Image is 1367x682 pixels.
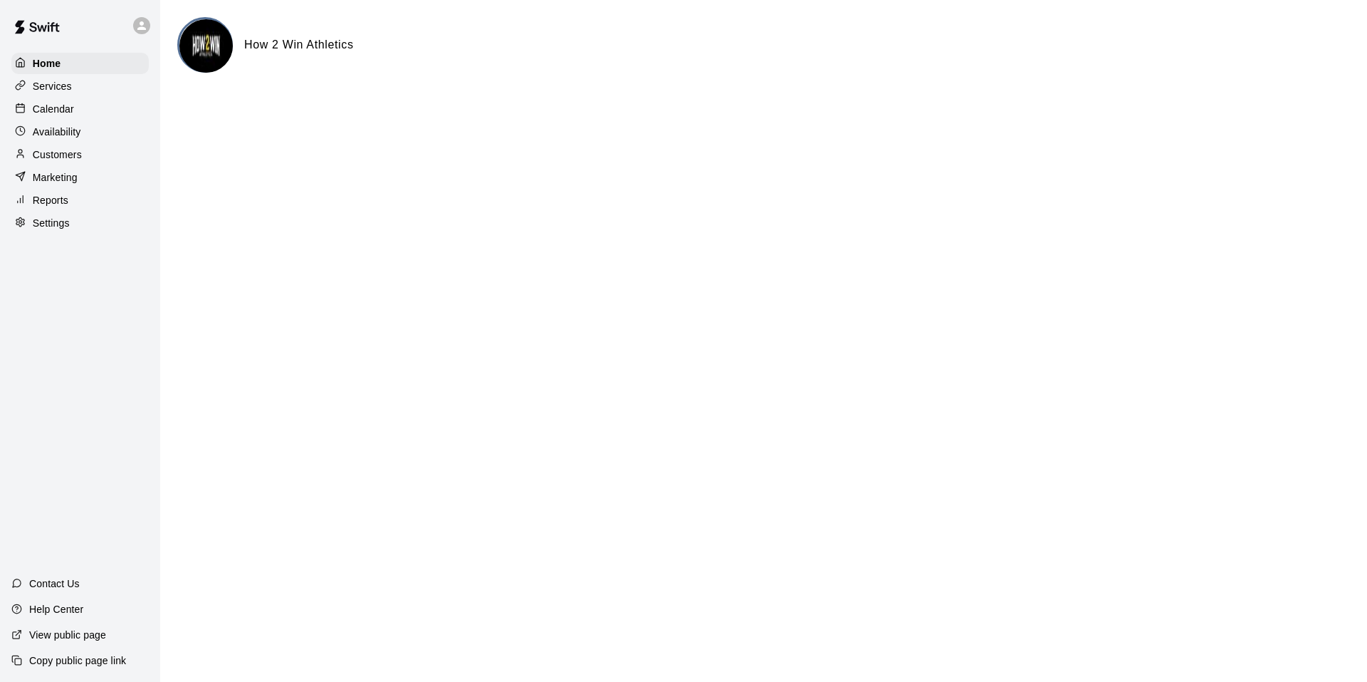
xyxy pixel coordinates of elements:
a: Marketing [11,167,149,188]
p: Contact Us [29,577,80,591]
p: Settings [33,216,70,230]
p: Calendar [33,102,74,116]
a: Home [11,53,149,74]
a: Services [11,76,149,97]
p: Help Center [29,602,83,616]
h6: How 2 Win Athletics [244,36,354,54]
p: Marketing [33,170,78,185]
p: Home [33,56,61,71]
p: Copy public page link [29,653,126,668]
a: Calendar [11,98,149,120]
p: Services [33,79,72,93]
img: How 2 Win Athletics logo [179,19,233,73]
p: View public page [29,628,106,642]
p: Availability [33,125,81,139]
a: Reports [11,190,149,211]
a: Settings [11,212,149,234]
a: Availability [11,121,149,143]
p: Customers [33,148,82,162]
a: Customers [11,144,149,165]
p: Reports [33,193,68,207]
